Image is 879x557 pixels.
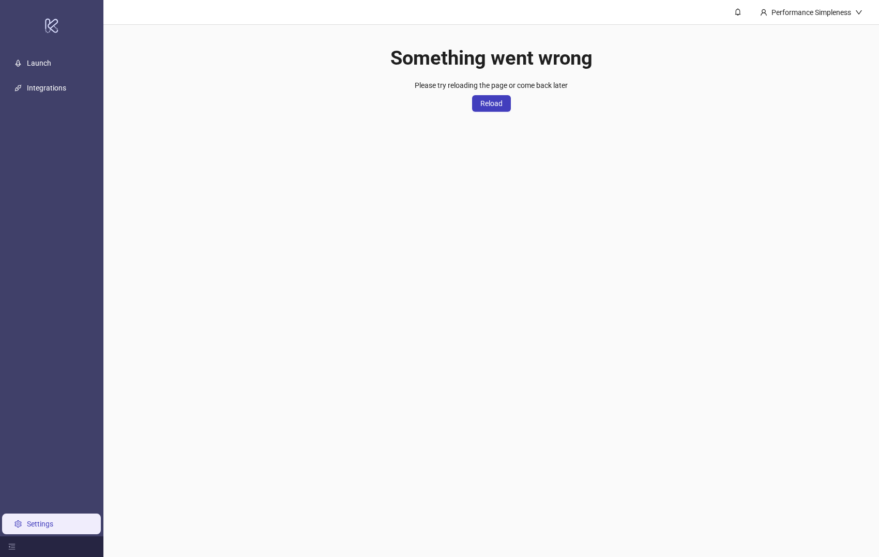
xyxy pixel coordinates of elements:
[390,46,593,70] h1: Something went wrong
[767,7,855,18] div: Performance Simpleness
[760,9,767,16] span: user
[27,520,53,528] a: Settings
[734,8,741,16] span: bell
[415,81,568,89] span: Please try reloading the page or come back later
[472,95,511,112] button: Reload
[8,543,16,550] span: menu-fold
[27,59,51,67] a: Launch
[855,9,862,16] span: down
[27,84,66,92] a: Integrations
[480,99,503,108] span: Reload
